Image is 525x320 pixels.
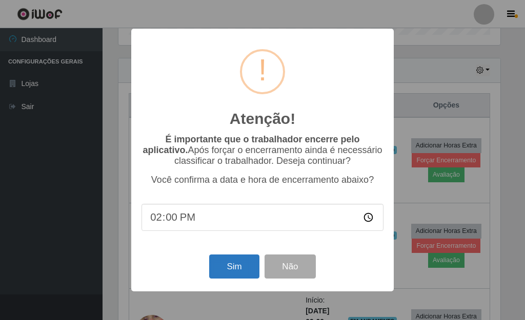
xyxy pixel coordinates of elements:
button: Sim [209,254,259,279]
p: Após forçar o encerramento ainda é necessário classificar o trabalhador. Deseja continuar? [142,134,383,166]
h2: Atenção! [230,110,295,128]
b: É importante que o trabalhador encerre pelo aplicativo. [143,134,359,155]
button: Não [265,254,315,279]
p: Você confirma a data e hora de encerramento abaixo? [142,175,383,185]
